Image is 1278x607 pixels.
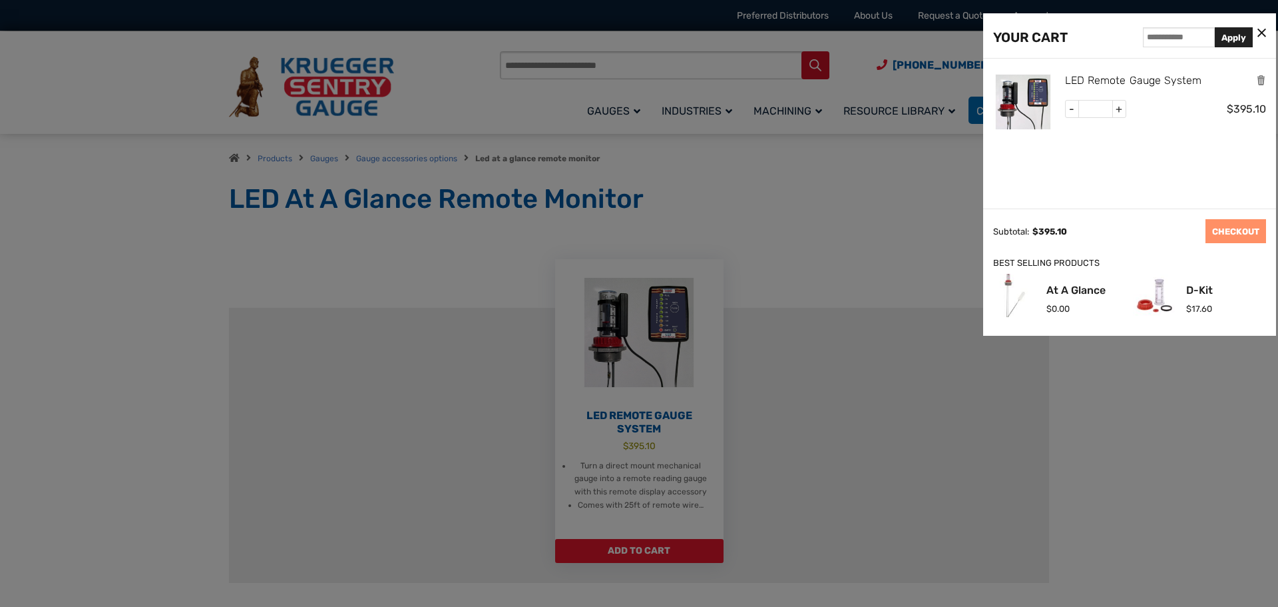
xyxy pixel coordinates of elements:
span: 17.60 [1186,304,1212,314]
span: $ [1046,304,1052,314]
span: $ [1227,103,1233,115]
img: LED Remote Gauge System [993,72,1053,132]
span: 0.00 [1046,304,1070,314]
img: D-Kit [1133,274,1176,317]
span: + [1112,101,1126,118]
a: LED Remote Gauge System [1065,72,1202,89]
span: $ [1186,304,1191,314]
span: - [1066,101,1079,118]
a: D-Kit [1186,285,1213,296]
span: 395.10 [1227,103,1266,115]
a: Remove this item [1256,74,1266,87]
div: BEST SELLING PRODUCTS [993,257,1266,271]
span: $ [1032,227,1038,237]
img: At A Glance [993,274,1036,317]
span: 395.10 [1032,227,1067,237]
a: At A Glance [1046,285,1106,296]
button: Apply [1215,27,1253,47]
div: YOUR CART [993,27,1068,48]
div: Subtotal: [993,227,1029,237]
a: CHECKOUT [1205,219,1266,243]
